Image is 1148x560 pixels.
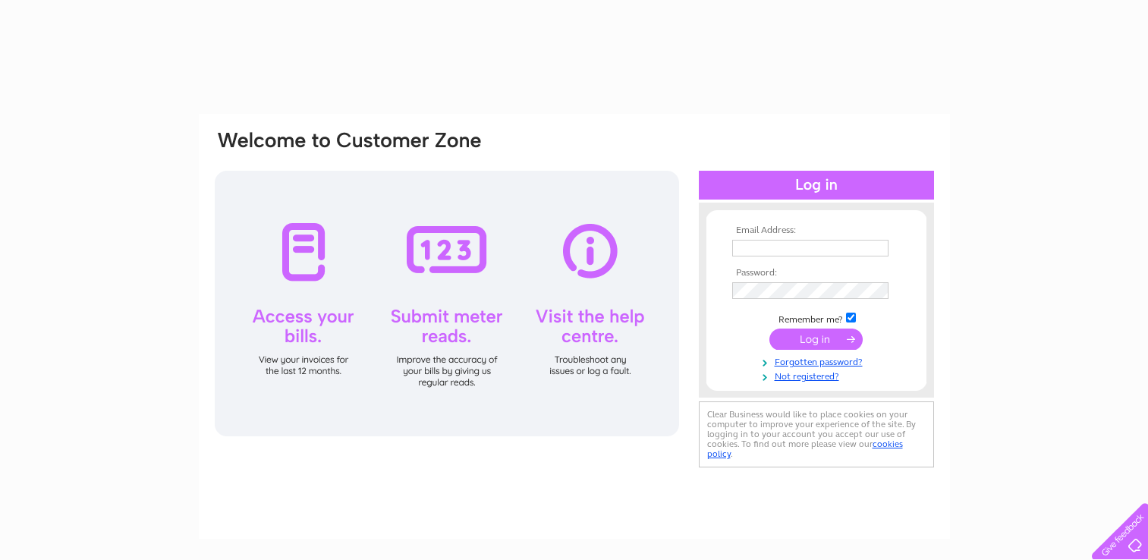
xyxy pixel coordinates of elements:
a: Not registered? [732,368,904,382]
th: Email Address: [728,225,904,236]
a: cookies policy [707,439,903,459]
div: Clear Business would like to place cookies on your computer to improve your experience of the sit... [699,401,934,467]
th: Password: [728,268,904,278]
td: Remember me? [728,310,904,326]
input: Submit [769,329,863,350]
a: Forgotten password? [732,354,904,368]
